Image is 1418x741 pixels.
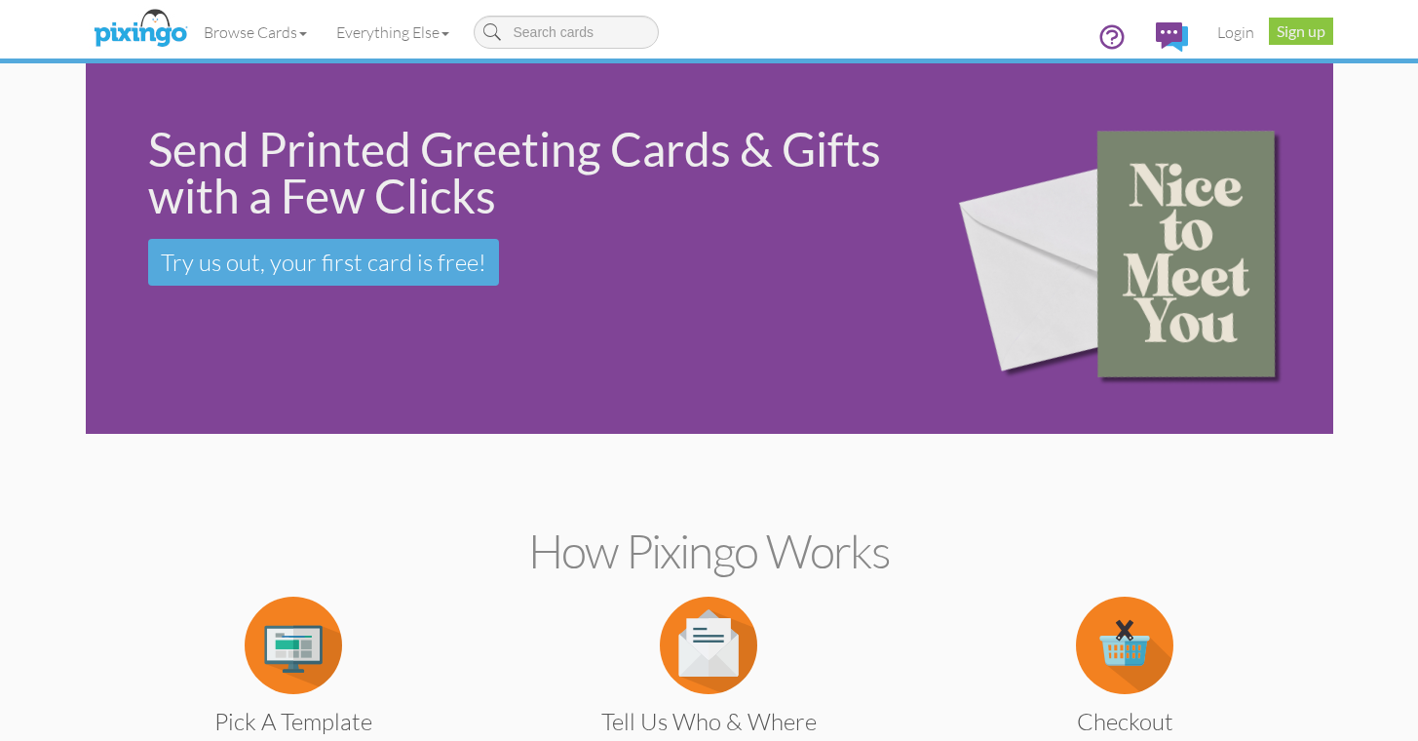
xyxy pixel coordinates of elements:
[1203,8,1269,57] a: Login
[148,239,499,286] a: Try us out, your first card is free!
[89,5,192,54] img: pixingo logo
[245,597,342,694] img: item.alt
[1269,18,1333,45] a: Sign up
[189,8,322,57] a: Browse Cards
[550,709,868,734] h3: Tell us Who & Where
[161,248,486,277] span: Try us out, your first card is free!
[322,8,464,57] a: Everything Else
[148,126,901,219] div: Send Printed Greeting Cards & Gifts with a Few Clicks
[474,16,659,49] input: Search cards
[1156,22,1188,52] img: comments.svg
[134,709,452,734] h3: Pick a Template
[120,526,1299,577] h2: How Pixingo works
[966,709,1284,734] h3: Checkout
[1076,597,1173,694] img: item.alt
[660,597,757,694] img: item.alt
[928,68,1327,430] img: 15b0954d-2d2f-43ee-8fdb-3167eb028af9.png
